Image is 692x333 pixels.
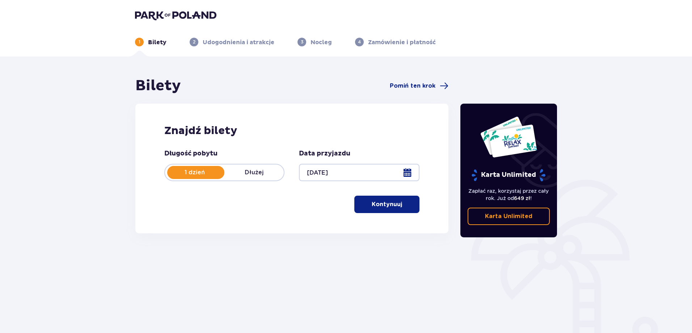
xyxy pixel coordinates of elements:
[164,149,218,158] p: Długość pobytu
[164,124,419,138] h2: Znajdź bilety
[354,196,419,213] button: Kontynuuj
[135,77,181,95] h1: Bilety
[390,82,448,90] a: Pomiń ten krok
[468,187,550,202] p: Zapłać raz, korzystaj przez cały rok. Już od !
[355,38,436,46] div: 4Zamówienie i płatność
[135,10,216,20] img: Park of Poland logo
[190,38,274,46] div: 2Udogodnienia i atrakcje
[299,149,350,158] p: Data przyjazdu
[358,39,361,45] p: 4
[514,195,530,201] span: 649 zł
[301,39,303,45] p: 3
[193,39,195,45] p: 2
[468,208,550,225] a: Karta Unlimited
[148,38,166,46] p: Bilety
[480,116,537,158] img: Dwie karty całoroczne do Suntago z napisem 'UNLIMITED RELAX', na białym tle z tropikalnymi liśćmi...
[224,168,284,176] p: Dłużej
[311,38,332,46] p: Nocleg
[372,200,402,208] p: Kontynuuj
[139,39,140,45] p: 1
[368,38,436,46] p: Zamówienie i płatność
[485,212,532,220] p: Karta Unlimited
[203,38,274,46] p: Udogodnienia i atrakcje
[165,168,224,176] p: 1 dzień
[471,169,546,182] p: Karta Unlimited
[298,38,332,46] div: 3Nocleg
[135,38,166,46] div: 1Bilety
[390,82,435,90] span: Pomiń ten krok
